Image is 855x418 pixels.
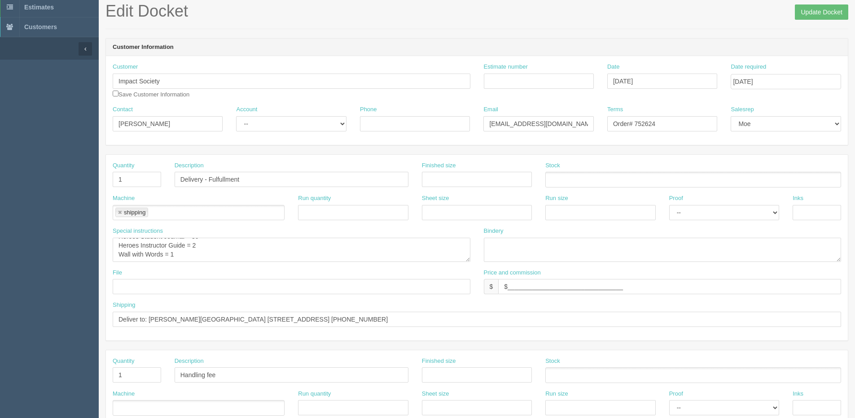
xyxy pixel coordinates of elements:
span: Customers [24,23,57,30]
label: Date [607,63,619,71]
div: $ [484,279,499,294]
h1: Edit Docket [105,2,848,20]
label: Contact [113,105,133,114]
input: Enter customer name [113,74,470,89]
textarea: Heroes Student Journal = 30 Heroes Instructor Guide = 2 Wall with Words = 1 [113,238,470,262]
label: Salesrep [731,105,754,114]
div: Save Customer Information [113,63,470,99]
label: Machine [113,390,135,398]
label: Run size [545,390,568,398]
label: Run quantity [298,390,331,398]
label: Stock [545,161,560,170]
label: Sheet size [422,194,449,203]
label: Proof [669,390,683,398]
label: Price and commission [484,269,541,277]
label: Run size [545,194,568,203]
label: Description [175,161,204,170]
header: Customer Information [106,39,848,57]
label: File [113,269,122,277]
label: Proof [669,194,683,203]
label: Date required [731,63,766,71]
label: Account [236,105,257,114]
label: Terms [607,105,623,114]
div: shipping [124,209,145,215]
label: Finished size [422,357,456,366]
input: Update Docket [795,4,848,20]
label: Shipping [113,301,136,309]
label: Run quantity [298,194,331,203]
label: Inks [793,390,803,398]
span: Estimates [24,4,54,11]
label: Quantity [113,161,134,170]
label: Customer [113,63,138,71]
label: Phone [360,105,377,114]
label: Stock [545,357,560,366]
label: Special instructions [113,227,163,235]
label: Inks [793,194,803,203]
label: Description [175,357,204,366]
label: Sheet size [422,390,449,398]
label: Email [483,105,498,114]
label: Machine [113,194,135,203]
label: Quantity [113,357,134,366]
label: Estimate number [484,63,528,71]
label: Finished size [422,161,456,170]
label: Bindery [484,227,504,235]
